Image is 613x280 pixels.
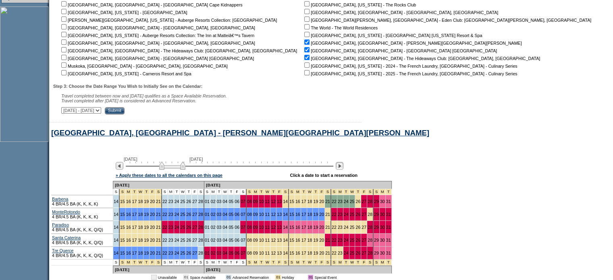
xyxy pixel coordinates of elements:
[271,225,276,230] a: 12
[240,189,247,195] td: S
[143,189,150,195] td: President's Week 2026
[295,238,300,243] a: 16
[126,212,131,217] a: 16
[114,238,118,243] a: 14
[259,199,264,204] a: 10
[60,33,254,38] nobr: [GEOGRAPHIC_DATA], [US_STATE] - Auberge Resorts Collection: The Inn at Matteiâ€™s Tavern
[338,238,343,243] a: 23
[308,251,312,255] a: 18
[247,225,252,230] a: 08
[362,238,366,243] a: 27
[289,225,294,230] a: 15
[174,189,180,195] td: T
[241,199,245,204] a: 07
[253,225,258,230] a: 09
[283,199,288,204] a: 14
[205,225,210,230] a: 01
[259,225,264,230] a: 10
[60,64,228,68] nobr: Muskoka, [GEOGRAPHIC_DATA] - [GEOGRAPHIC_DATA], [GEOGRAPHIC_DATA]
[380,225,385,230] a: 30
[126,238,131,243] a: 16
[192,225,197,230] a: 27
[336,162,343,170] img: Next
[332,199,337,204] a: 22
[150,238,155,243] a: 20
[277,212,282,217] a: 13
[295,225,300,230] a: 16
[295,199,300,204] a: 16
[325,199,330,204] a: 21
[368,225,372,230] a: 28
[144,212,149,217] a: 19
[271,212,276,217] a: 12
[60,41,255,46] nobr: [GEOGRAPHIC_DATA], [GEOGRAPHIC_DATA] - [GEOGRAPHIC_DATA], [GEOGRAPHIC_DATA]
[186,199,191,204] a: 26
[362,199,366,204] a: 27
[60,18,277,23] nobr: [PERSON_NAME][GEOGRAPHIC_DATA], [US_STATE] - Auberge Resorts Collection: [GEOGRAPHIC_DATA]
[222,199,227,204] a: 04
[186,212,191,217] a: 26
[114,251,118,255] a: 14
[271,238,276,243] a: 12
[114,199,118,204] a: 14
[319,251,324,255] a: 20
[338,212,343,217] a: 23
[156,238,161,243] a: 21
[235,212,239,217] a: 06
[303,41,522,46] nobr: [GEOGRAPHIC_DATA], [GEOGRAPHIC_DATA] - [PERSON_NAME][GEOGRAPHIC_DATA][PERSON_NAME]
[175,212,179,217] a: 24
[229,238,233,243] a: 05
[332,251,337,255] a: 22
[386,212,391,217] a: 31
[132,251,137,255] a: 17
[289,189,295,195] td: Spring Break Wk 2 2026
[301,225,306,230] a: 17
[144,238,149,243] a: 19
[192,212,197,217] a: 27
[277,251,282,255] a: 13
[162,199,167,204] a: 22
[253,199,258,204] a: 09
[175,225,179,230] a: 24
[325,212,330,217] a: 21
[276,189,283,195] td: Spring Break Wk 1 2026
[295,212,300,217] a: 16
[52,248,74,253] a: Tre Querce
[265,225,270,230] a: 11
[53,84,202,89] b: Step 3: Choose the Date Range You Wish to Initially See on the Calendar:
[205,212,210,217] a: 01
[253,212,258,217] a: 09
[313,251,318,255] a: 19
[222,225,227,230] a: 04
[301,212,306,217] a: 17
[386,199,391,204] a: 31
[241,251,245,255] a: 07
[60,25,255,30] nobr: [GEOGRAPHIC_DATA], [GEOGRAPHIC_DATA] - [GEOGRAPHIC_DATA], [GEOGRAPHIC_DATA]
[350,225,355,230] a: 25
[303,64,517,68] nobr: [GEOGRAPHIC_DATA], [US_STATE] - 2024 - The French Laundry, [GEOGRAPHIC_DATA] - Culinary Series
[156,189,162,195] td: President's Week 2026
[60,56,254,61] nobr: [GEOGRAPHIC_DATA], [GEOGRAPHIC_DATA] - [GEOGRAPHIC_DATA] [GEOGRAPHIC_DATA]
[303,71,517,76] nobr: [GEOGRAPHIC_DATA], [US_STATE] - 2025 - The French Laundry, [GEOGRAPHIC_DATA] - Culinary Series
[132,189,138,195] td: President's Week 2026
[265,251,270,255] a: 11
[217,225,222,230] a: 03
[210,189,216,195] td: M
[247,189,253,195] td: Spring Break Wk 1 2026
[289,199,294,204] a: 15
[162,238,167,243] a: 22
[180,238,185,243] a: 25
[271,199,276,204] a: 12
[198,251,203,255] a: 28
[229,212,233,217] a: 05
[338,199,343,204] a: 23
[259,251,264,255] a: 10
[368,199,372,204] a: 28
[241,212,245,217] a: 07
[113,181,204,189] td: [DATE]
[126,189,132,195] td: President's Week 2026
[319,225,324,230] a: 20
[150,251,155,255] a: 20
[120,212,125,217] a: 15
[156,199,161,204] a: 21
